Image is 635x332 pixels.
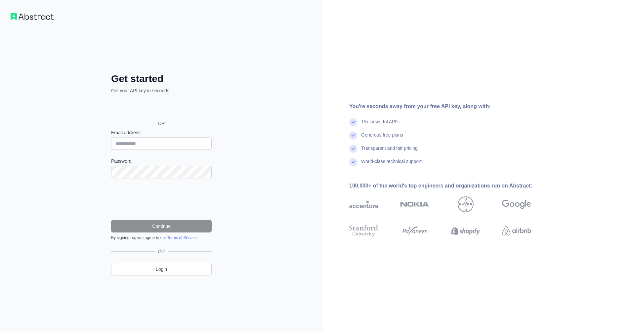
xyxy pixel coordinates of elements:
img: bayer [458,196,474,212]
span: OR [153,120,170,127]
iframe: reCAPTCHA [111,186,212,212]
h2: Get started [111,73,212,85]
a: Login [111,263,212,275]
div: You're seconds away from your free API key, along with: [349,103,552,110]
div: Generous free plans [361,132,403,145]
a: Terms of Service [167,235,196,240]
img: check mark [349,158,357,166]
img: payoneer [400,224,429,238]
img: google [502,196,531,212]
img: Workflow [11,13,54,20]
button: Continue [111,220,212,232]
img: stanford university [349,224,378,238]
div: By signing up, you agree to our . [111,235,212,240]
img: nokia [400,196,429,212]
img: accenture [349,196,378,212]
iframe: Кнопка "Войти с аккаунтом Google" [108,101,214,116]
div: 100,000+ of the world's top engineers and organizations run on Abstract: [349,182,552,190]
label: Email address [111,129,212,136]
div: World-class technical support [361,158,422,171]
div: 15+ powerful API's [361,118,400,132]
div: Transparent and fair pricing [361,145,418,158]
label: Password [111,158,212,164]
p: Get your API key in seconds [111,87,212,94]
span: OR [155,248,168,255]
img: check mark [349,118,357,126]
img: airbnb [502,224,531,238]
img: check mark [349,132,357,140]
img: shopify [451,224,480,238]
img: check mark [349,145,357,153]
